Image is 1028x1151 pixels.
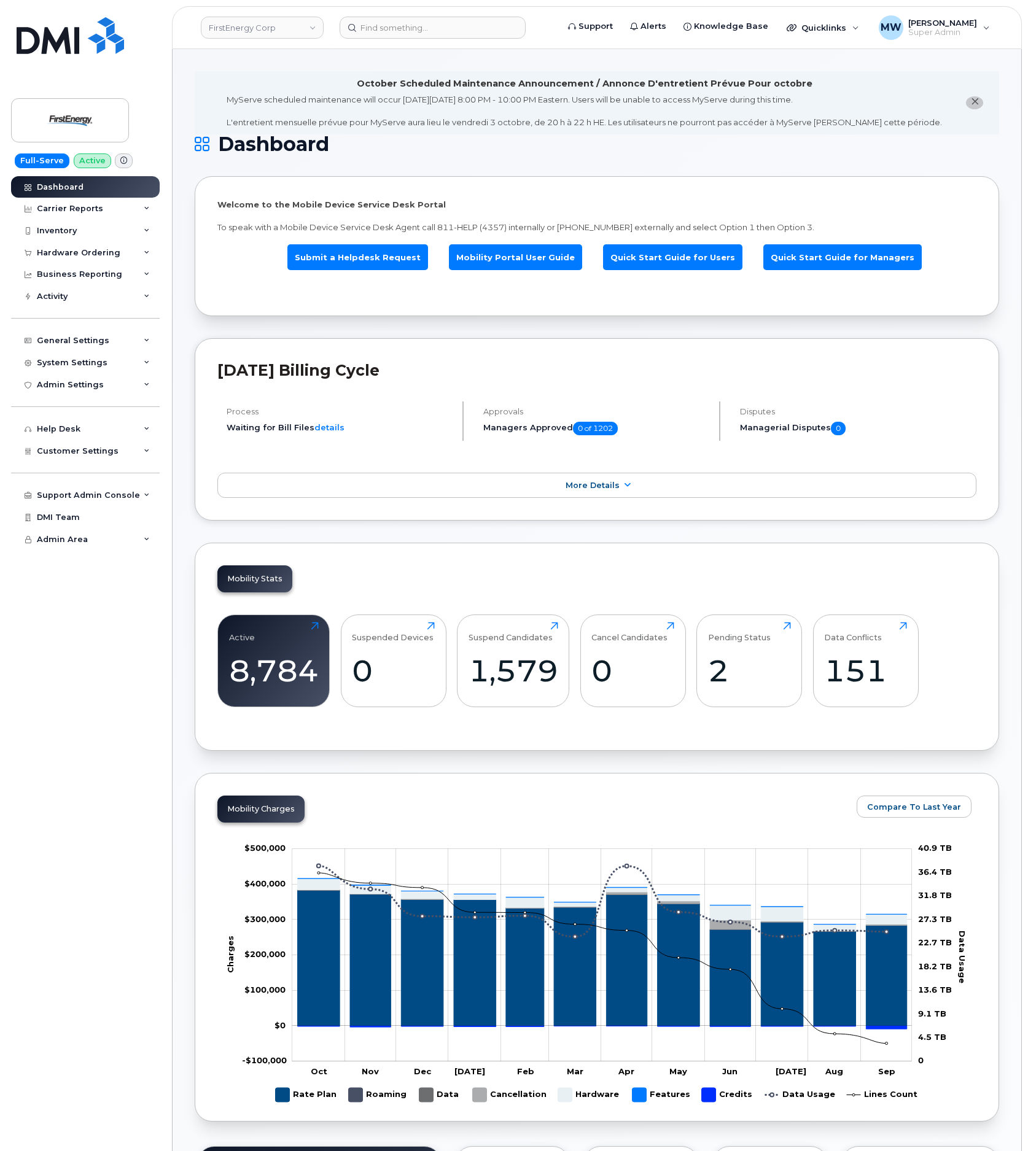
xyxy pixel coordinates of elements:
button: close notification [966,96,983,109]
div: 0 [591,653,674,689]
tspan: 40.9 TB [918,843,952,853]
h5: Managers Approved [483,422,709,435]
tspan: [DATE] [454,1066,485,1076]
span: Dashboard [218,135,329,153]
g: Hardware [558,1083,620,1107]
div: Suspend Candidates [469,622,553,642]
h5: Managerial Disputes [740,422,976,435]
div: Active [229,622,255,642]
tspan: 18.2 TB [918,961,952,971]
tspan: $0 [275,1020,286,1030]
a: Pending Status2 [708,622,791,700]
g: Features [297,878,906,924]
g: $0 [242,1056,287,1066]
tspan: Oct [311,1066,327,1076]
span: Compare To Last Year [867,801,961,813]
tspan: Data Usage [957,931,967,983]
g: $0 [244,843,286,853]
a: Active8,784 [229,622,319,700]
tspan: 36.4 TB [918,867,952,877]
g: Lines Count [846,1083,917,1107]
span: More Details [566,481,620,490]
div: Cancel Candidates [591,622,668,642]
tspan: 4.5 TB [918,1032,946,1042]
tspan: -$100,000 [242,1056,287,1066]
a: Suspend Candidates1,579 [469,622,558,700]
tspan: Feb [517,1066,534,1076]
li: Waiting for Bill Files [227,422,452,433]
div: 0 [352,653,435,689]
tspan: Aug [825,1066,843,1076]
p: Welcome to the Mobile Device Service Desk Portal [217,199,976,211]
tspan: [DATE] [775,1066,806,1076]
tspan: $400,000 [244,878,286,888]
tspan: 9.1 TB [918,1009,946,1018]
g: Data Usage [765,1083,835,1107]
div: 151 [824,653,907,689]
h2: [DATE] Billing Cycle [217,361,976,379]
a: details [314,422,345,432]
a: Cancel Candidates0 [591,622,674,700]
a: Quick Start Guide for Managers [763,244,922,271]
g: $0 [244,985,286,994]
div: October Scheduled Maintenance Announcement / Annonce D'entretient Prévue Pour octobre [357,77,812,90]
g: $0 [244,914,286,924]
button: Compare To Last Year [857,796,972,818]
g: Cancellation [472,1083,546,1107]
h4: Approvals [483,407,709,416]
tspan: 31.8 TB [918,891,952,901]
h4: Process [227,407,452,416]
tspan: Nov [362,1066,379,1076]
a: Submit a Helpdesk Request [287,244,428,271]
div: Suspended Devices [352,622,434,642]
g: Rate Plan [275,1083,336,1107]
div: Data Conflicts [824,622,882,642]
span: 0 [831,422,846,435]
g: Data [419,1083,460,1107]
tspan: Apr [618,1066,634,1076]
g: Features [632,1083,690,1107]
span: 0 of 1202 [573,422,618,435]
tspan: $100,000 [244,985,286,994]
p: To speak with a Mobile Device Service Desk Agent call 811-HELP (4357) internally or [PHONE_NUMBER... [217,222,976,233]
g: Rate Plan [297,891,906,1026]
div: 1,579 [469,653,558,689]
h4: Disputes [740,407,976,416]
div: MyServe scheduled maintenance will occur [DATE][DATE] 8:00 PM - 10:00 PM Eastern. Users will be u... [227,94,942,128]
tspan: $500,000 [244,843,286,853]
tspan: May [669,1066,687,1076]
div: 2 [708,653,791,689]
g: $0 [244,878,286,888]
tspan: Sep [878,1066,895,1076]
g: $0 [244,950,286,959]
tspan: Dec [413,1066,431,1076]
iframe: Messenger Launcher [975,1098,1019,1142]
tspan: $200,000 [244,950,286,959]
a: Quick Start Guide for Users [603,244,742,271]
tspan: Mar [567,1066,583,1076]
tspan: Jun [722,1066,737,1076]
tspan: 0 [918,1056,924,1066]
a: Mobility Portal User Guide [449,244,582,271]
tspan: 22.7 TB [918,937,952,947]
g: Credits [701,1083,752,1107]
div: 8,784 [229,653,319,689]
tspan: 13.6 TB [918,985,952,994]
g: Legend [275,1083,917,1107]
g: Credits [297,1026,906,1029]
tspan: Charges [225,936,235,973]
g: Roaming [348,1083,407,1107]
div: Pending Status [708,622,771,642]
tspan: 27.3 TB [918,914,952,924]
a: Suspended Devices0 [352,622,435,700]
a: Data Conflicts151 [824,622,907,700]
tspan: $300,000 [244,914,286,924]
